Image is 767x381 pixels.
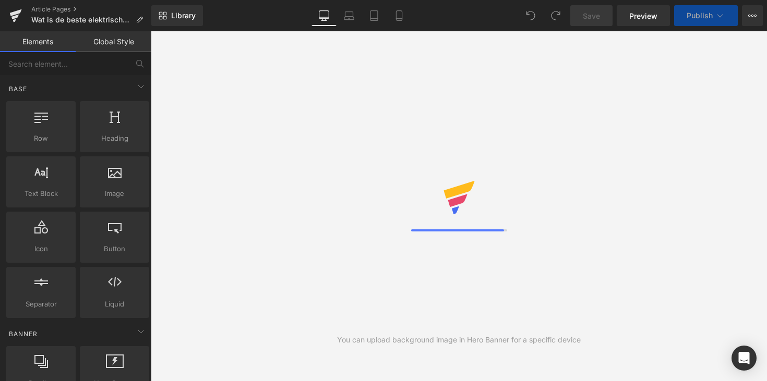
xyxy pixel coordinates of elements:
button: Publish [674,5,738,26]
span: Icon [9,243,73,254]
span: Save [583,10,600,21]
a: Mobile [387,5,412,26]
span: Publish [687,11,713,20]
span: Preview [629,10,657,21]
span: Text Block [9,188,73,199]
button: Undo [520,5,541,26]
span: Liquid [83,299,146,310]
span: Separator [9,299,73,310]
a: New Library [151,5,203,26]
a: Laptop [337,5,362,26]
button: Redo [545,5,566,26]
span: Wat is de beste elektrische fiets voor lange afstanden? [31,16,131,24]
span: Banner [8,329,39,339]
span: Base [8,84,28,94]
a: Global Style [76,31,151,52]
a: Tablet [362,5,387,26]
span: Button [83,243,146,254]
span: Row [9,133,73,144]
a: Desktop [311,5,337,26]
button: More [742,5,763,26]
div: You can upload background image in Hero Banner for a specific device [337,334,581,346]
a: Preview [617,5,670,26]
div: Open Intercom Messenger [732,346,757,371]
a: Article Pages [31,5,151,14]
span: Image [83,188,146,199]
span: Heading [83,133,146,144]
span: Library [171,11,196,20]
